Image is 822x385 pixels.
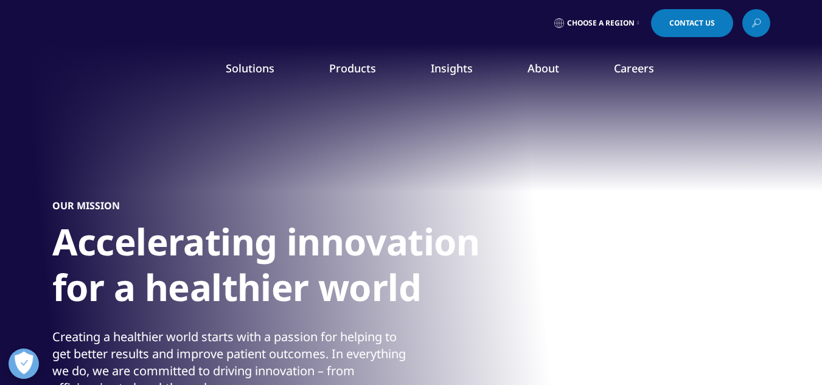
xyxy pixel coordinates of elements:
a: About [528,61,559,75]
button: Open Preferences [9,349,39,379]
h5: OUR MISSION [52,199,120,212]
a: Careers [614,61,654,75]
span: Choose a Region [567,18,635,28]
span: Contact Us [669,19,715,27]
a: Insights [431,61,473,75]
a: Contact Us [651,9,733,37]
a: Solutions [226,61,274,75]
a: Products [329,61,376,75]
h1: Accelerating innovation for a healthier world [52,219,509,317]
nav: Primary [155,43,770,100]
